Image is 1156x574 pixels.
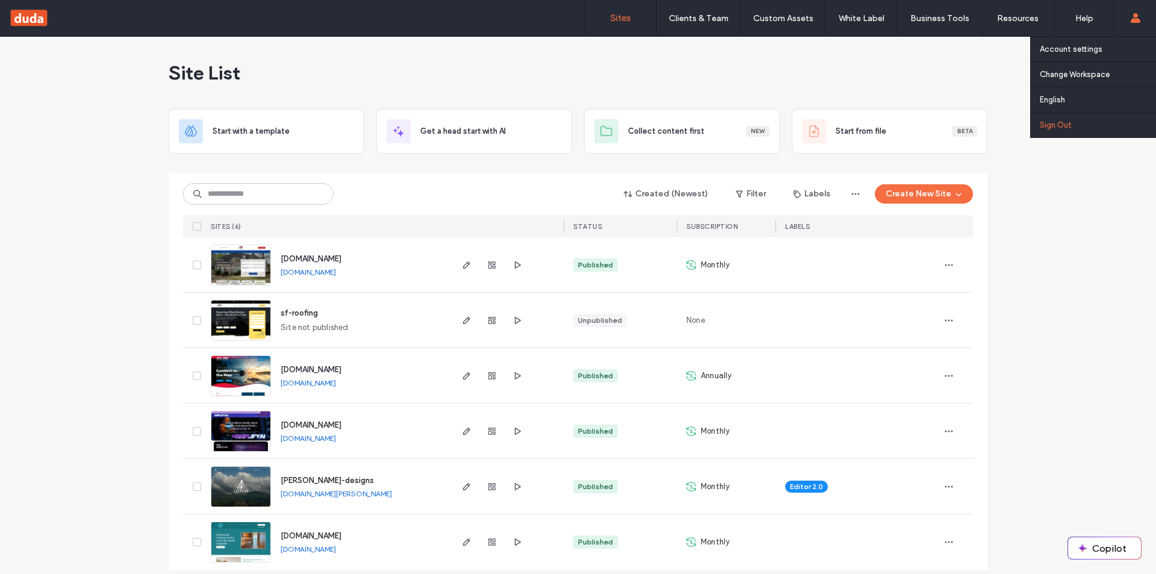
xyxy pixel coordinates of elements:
div: Published [578,481,613,492]
label: Help [1075,13,1093,23]
div: Start from fileBeta [792,109,987,154]
span: Editor 2.0 [790,481,823,492]
a: Sign Out [1040,113,1156,137]
span: SUBSCRIPTION [686,222,738,231]
span: Collect content first [628,125,704,137]
span: STATUS [573,222,602,231]
a: [DOMAIN_NAME][PERSON_NAME] [281,489,392,498]
label: Sites [611,13,631,23]
div: Published [578,370,613,381]
a: [DOMAIN_NAME] [281,531,341,540]
button: Copilot [1068,537,1141,559]
span: Monthly [701,425,730,437]
span: Start with a template [213,125,290,137]
div: Published [578,537,613,547]
label: Change Workspace [1040,70,1110,79]
div: Collect content firstNew [584,109,780,154]
span: Site List [169,61,240,85]
a: [PERSON_NAME]-designs [281,476,374,485]
div: New [746,126,769,137]
label: Sign Out [1040,120,1072,129]
label: Clients & Team [669,13,729,23]
div: Beta [952,126,977,137]
span: Start from file [836,125,886,137]
label: White Label [839,13,884,23]
label: Custom Assets [753,13,813,23]
div: Published [578,260,613,270]
div: Get a head start with AI [376,109,572,154]
span: Monthly [701,536,730,548]
button: Create New Site [875,184,973,204]
span: LABELS [785,222,810,231]
span: None [686,314,705,326]
a: [DOMAIN_NAME] [281,434,336,443]
a: Account settings [1040,37,1156,61]
span: Site not published [281,322,349,334]
a: [DOMAIN_NAME] [281,420,341,429]
div: Published [578,426,613,437]
span: Get a head start with AI [420,125,506,137]
span: Monthly [701,259,730,271]
label: Business Tools [910,13,969,23]
label: English [1040,95,1065,104]
label: Account settings [1040,45,1102,54]
a: [DOMAIN_NAME] [281,378,336,387]
a: [DOMAIN_NAME] [281,365,341,374]
a: [DOMAIN_NAME] [281,254,341,263]
label: Resources [997,13,1039,23]
span: Annually [701,370,732,382]
a: [DOMAIN_NAME] [281,544,336,554]
span: SITES (6) [211,222,241,231]
button: Filter [724,184,778,204]
button: Created (Newest) [614,184,719,204]
div: Start with a template [169,109,364,154]
div: Unpublished [578,315,622,326]
span: Monthly [701,481,730,493]
span: Help [27,8,52,19]
a: [DOMAIN_NAME] [281,267,336,276]
a: sf-roofing [281,308,318,317]
button: Labels [783,184,841,204]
